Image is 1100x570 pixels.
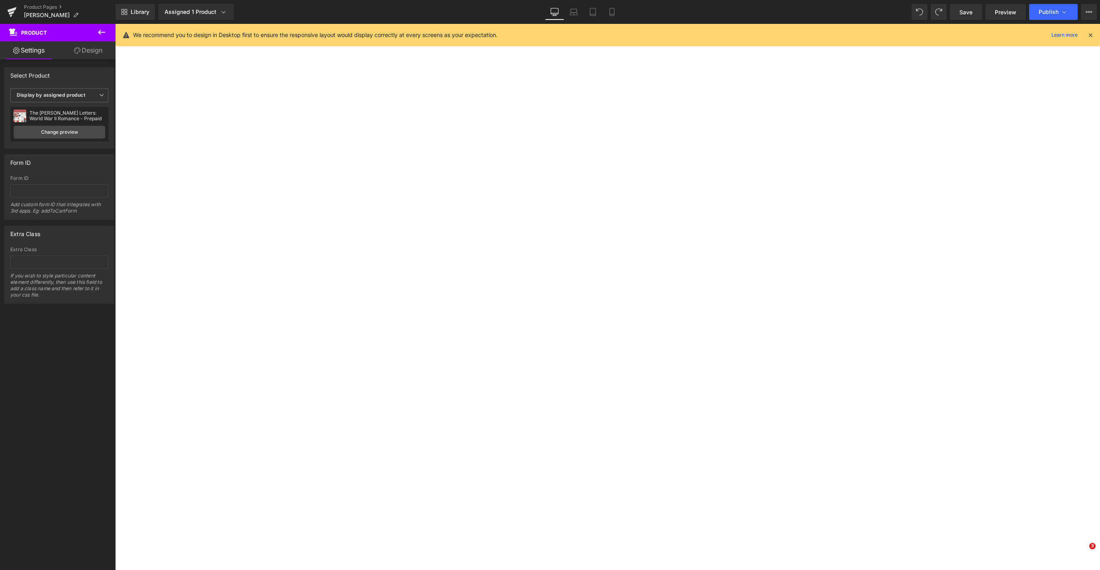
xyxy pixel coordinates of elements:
[24,4,116,10] a: Product Pages
[583,4,602,20] a: Tablet
[995,8,1016,16] span: Preview
[545,4,564,20] a: Desktop
[564,4,583,20] a: Laptop
[1073,543,1092,562] iframe: Intercom live chat
[602,4,622,20] a: Mobile
[14,109,26,122] img: pImage
[115,24,1100,570] iframe: To enrich screen reader interactions, please activate Accessibility in Grammarly extension settings
[131,8,149,16] span: Library
[21,29,47,36] span: Product
[912,4,927,20] button: Undo
[1039,9,1059,15] span: Publish
[116,4,155,20] a: New Library
[1081,4,1097,20] button: More
[931,4,947,20] button: Redo
[14,126,105,139] a: Change preview
[133,31,498,39] p: We recommend you to design in Desktop first to ensure the responsive layout would display correct...
[959,8,973,16] span: Save
[10,68,50,79] div: Select Product
[1089,543,1096,549] span: 3
[985,4,1026,20] a: Preview
[10,226,40,237] div: Extra Class
[10,273,108,303] div: If you wish to style particular content element differently, then use this field to add a class n...
[1048,30,1081,40] a: Learn more
[59,41,117,59] a: Design
[10,247,108,252] div: Extra Class
[165,8,227,16] div: Assigned 1 Product
[24,12,70,18] span: [PERSON_NAME]
[10,201,108,219] div: Add custom form ID that integrates with 3rd apps. Eg: addToCartForm
[1029,4,1078,20] button: Publish
[29,110,105,121] div: The [PERSON_NAME] Letters: World War II Romance - Prepaid
[10,155,31,166] div: Form ID
[17,92,85,98] b: Display by assigned product
[10,176,108,181] div: Form ID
